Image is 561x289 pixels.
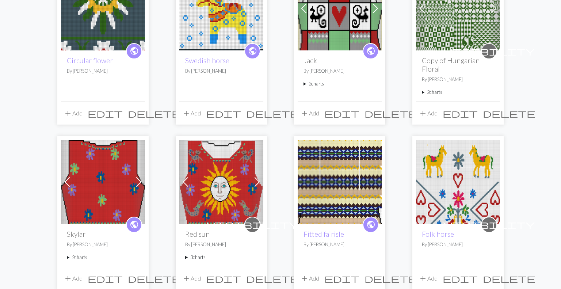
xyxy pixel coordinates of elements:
span: public [248,45,257,57]
i: private [443,217,535,232]
i: Edit [443,274,478,283]
button: Add [416,106,440,120]
span: add [419,273,427,284]
a: public [363,217,379,233]
button: Add [61,271,85,285]
span: add [300,108,309,118]
p: By [PERSON_NAME] [304,241,376,248]
img: Copy of Back of Red sun [61,140,145,224]
i: Edit [88,274,123,283]
span: public [130,45,139,57]
button: Delete [125,106,183,120]
a: Red sun [179,178,263,185]
img: Copy of Folk horse [416,140,500,224]
i: public [248,44,257,58]
a: public [126,217,142,233]
span: delete [128,108,180,118]
img: Fitted fairisle [298,140,382,224]
button: Edit [203,106,244,120]
span: delete [246,273,299,284]
img: Red sun [179,140,263,224]
p: By [PERSON_NAME] [304,68,376,75]
a: Copy of Folk horse [416,178,500,185]
p: By [PERSON_NAME] [67,68,139,75]
span: visibility [443,219,535,230]
p: By [PERSON_NAME] [422,76,494,83]
button: Delete [244,271,301,285]
a: Copy of Back of Red sun [61,178,145,185]
i: public [130,217,139,232]
h2: Jack [304,56,376,65]
i: public [130,44,139,58]
a: public [244,43,260,59]
a: Emily's cardiff jumper [416,4,500,11]
button: Add [61,106,85,120]
span: edit [324,108,359,118]
a: Circular flower [61,4,145,11]
i: Edit [206,274,241,283]
span: add [419,108,427,118]
p: By [PERSON_NAME] [67,241,139,248]
h2: Copy of Hungarian Floral [422,56,494,73]
button: Edit [322,271,362,285]
span: edit [88,273,123,284]
h2: Skylar [67,230,139,238]
a: Swedish horse [179,4,263,11]
span: add [300,273,309,284]
span: add [182,108,191,118]
a: Folk horse [422,230,454,238]
span: delete [365,273,417,284]
button: Delete [244,106,301,120]
span: delete [246,108,299,118]
a: Heraldic tank top [298,4,382,11]
i: Edit [443,109,478,118]
h2: Red sun [185,230,257,238]
button: Edit [440,271,480,285]
span: public [130,219,139,230]
i: private [443,44,535,58]
span: public [366,45,375,57]
summary: 3charts [185,254,257,261]
span: visibility [207,219,298,230]
span: visibility [443,45,535,57]
a: Fitted fairisle [298,178,382,185]
span: edit [206,273,241,284]
button: Delete [480,106,538,120]
i: public [366,217,375,232]
i: public [366,44,375,58]
button: Delete [362,106,420,120]
span: delete [128,273,180,284]
i: Edit [324,109,359,118]
span: edit [88,108,123,118]
span: edit [443,108,478,118]
span: delete [483,273,535,284]
button: Edit [85,106,125,120]
button: Edit [322,106,362,120]
a: Swedish horse [185,56,229,65]
p: By [PERSON_NAME] [185,241,257,248]
button: Add [416,271,440,285]
span: delete [483,108,535,118]
span: add [64,273,72,284]
i: private [207,217,298,232]
i: Edit [324,274,359,283]
summary: 2charts [304,80,376,87]
a: public [363,43,379,59]
button: Add [179,106,203,120]
span: delete [365,108,417,118]
summary: 2charts [422,89,494,96]
a: public [126,43,142,59]
button: Edit [203,271,244,285]
button: Edit [440,106,480,120]
button: Edit [85,271,125,285]
span: edit [443,273,478,284]
button: Delete [480,271,538,285]
p: By [PERSON_NAME] [185,68,257,75]
span: add [182,273,191,284]
i: Edit [88,109,123,118]
span: public [366,219,375,230]
span: add [64,108,72,118]
i: Edit [206,109,241,118]
p: By [PERSON_NAME] [422,241,494,248]
span: edit [206,108,241,118]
